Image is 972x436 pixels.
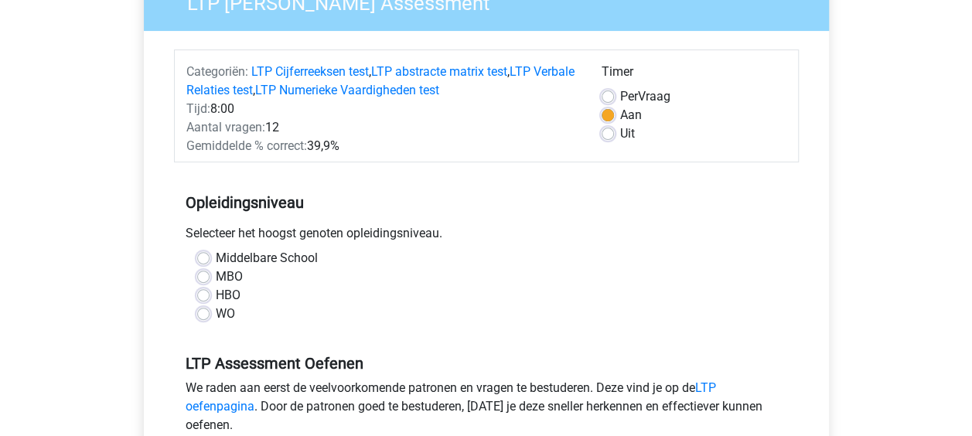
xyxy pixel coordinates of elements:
label: Vraag [620,87,670,106]
span: Per [620,89,638,104]
label: MBO [216,267,243,286]
span: Gemiddelde % correct: [186,138,307,153]
label: Aan [620,106,642,124]
a: LTP Numerieke Vaardigheden test [255,83,439,97]
label: Uit [620,124,635,143]
div: 12 [175,118,590,137]
label: WO [216,305,235,323]
a: LTP Cijferreeksen test [251,64,369,79]
label: HBO [216,286,240,305]
div: 39,9% [175,137,590,155]
span: Aantal vragen: [186,120,265,135]
span: Tijd: [186,101,210,116]
label: Middelbare School [216,249,318,267]
a: LTP abstracte matrix test [371,64,507,79]
div: 8:00 [175,100,590,118]
h5: Opleidingsniveau [186,187,787,218]
h5: LTP Assessment Oefenen [186,354,787,373]
div: Timer [602,63,786,87]
span: Categoriën: [186,64,248,79]
div: , , , [175,63,590,100]
div: Selecteer het hoogst genoten opleidingsniveau. [174,224,799,249]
